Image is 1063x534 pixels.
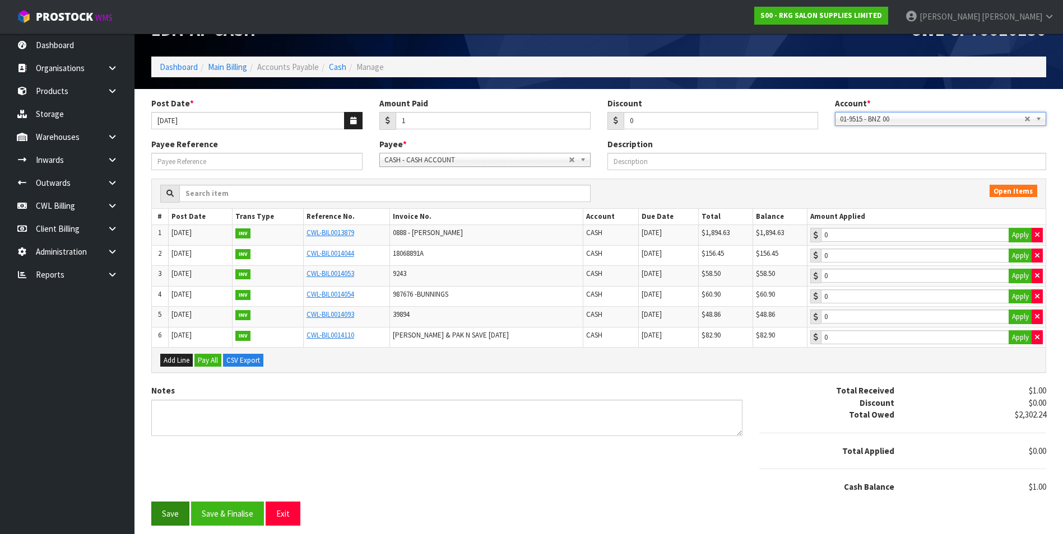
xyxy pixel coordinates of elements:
td: [DATE] [168,266,232,287]
span: $0.00 [1029,397,1046,408]
td: [DATE] [638,225,699,246]
button: Apply [1009,269,1032,283]
span: $48.86 [756,310,775,319]
button: Apply [1009,228,1032,242]
button: Add Line [160,354,193,367]
strong: Total Applied [842,446,894,456]
span: $48.86 [702,310,721,319]
strong: INV [235,331,250,341]
button: Apply [1009,330,1032,345]
td: 3 [152,266,168,287]
td: [DATE] [638,327,699,347]
strong: Total Owed [849,409,894,420]
span: $60.90 [702,289,721,299]
td: 4 [152,286,168,307]
strong: INV [235,290,250,300]
span: CASH - CASH ACCOUNT [384,153,569,167]
button: Apply [1009,310,1032,324]
td: [DATE] [638,266,699,287]
span: [PERSON_NAME] [982,11,1042,22]
button: Apply [1009,249,1032,263]
a: CWL-BIL0014054 [307,289,354,299]
label: Amount Paid [379,97,428,109]
span: $82.90 [756,330,775,340]
td: 987676 -BUNNINGS [389,286,583,307]
input: Description [607,153,1047,170]
label: Notes [151,385,175,396]
label: Discount [607,97,642,109]
button: Exit [266,502,300,526]
th: Account [583,209,638,225]
a: Main Billing [208,62,247,72]
span: $1.00 [1029,481,1046,492]
span: $2,302.24 [1015,409,1046,420]
td: [DATE] [168,225,232,246]
span: $156.45 [702,249,724,258]
button: Save [151,502,189,526]
span: $0.00 [1029,446,1046,456]
strong: S00 - RKG SALON SUPPLIES LIMITED [760,11,882,20]
strong: INV [235,310,250,320]
a: CWL-BIL0014093 [307,310,354,319]
img: cube-alt.png [17,10,31,24]
th: Amount Applied [807,209,1046,225]
th: Invoice No. [389,209,583,225]
td: CASH [583,225,638,246]
button: Save & Finalise [191,502,264,526]
label: Payee [379,138,407,150]
td: 5 [152,307,168,327]
td: 18068891A [389,245,583,266]
span: Accounts Payable [257,62,319,72]
span: Manage [356,62,384,72]
th: Post Date [168,209,232,225]
label: Post Date [151,97,194,109]
td: [DATE] [168,307,232,327]
span: $156.45 [756,249,778,258]
td: 6 [152,327,168,347]
input: Payee Reference [151,153,363,170]
a: CWL-BIL0014110 [307,330,354,340]
td: [DATE] [168,286,232,307]
button: Apply [1009,289,1032,304]
strong: Discount [860,397,894,408]
td: [DATE] [638,307,699,327]
input: Amount Discounted [624,112,819,129]
a: Cash [329,62,346,72]
strong: INV [235,249,250,259]
a: CWL-BIL0014044 [307,249,354,258]
span: [PERSON_NAME] [920,11,980,22]
td: 9243 [389,266,583,287]
label: Description [607,138,653,150]
input: Post Date [151,112,345,129]
span: $1.00 [1029,385,1046,396]
span: $1,894.63 [702,228,730,237]
span: $58.50 [756,269,775,278]
td: 39894 [389,307,583,327]
input: Search item [179,185,591,202]
td: CASH [583,307,638,327]
strong: INV [235,228,250,238]
span: Open Items [990,185,1037,197]
span: $82.90 [702,330,721,340]
strong: Cash Balance [844,481,894,492]
a: S00 - RKG SALON SUPPLIES LIMITED [754,7,888,25]
th: Balance [753,209,807,225]
td: CASH [583,327,638,347]
td: CASH [583,266,638,287]
td: [DATE] [638,245,699,266]
th: # [152,209,168,225]
span: ProStock [36,10,93,24]
button: Pay All [194,354,221,367]
td: [DATE] [168,245,232,266]
td: [PERSON_NAME] & PAK N SAVE [DATE] [389,327,583,347]
span: $58.50 [702,269,721,278]
th: Total [699,209,753,225]
a: Dashboard [160,62,198,72]
th: Reference No. [303,209,389,225]
button: CSV Export [223,354,263,367]
a: CWL-BIL0013879 [307,228,354,237]
td: [DATE] [168,327,232,347]
label: Payee Reference [151,138,218,150]
label: Account [835,97,871,109]
td: [DATE] [638,286,699,307]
